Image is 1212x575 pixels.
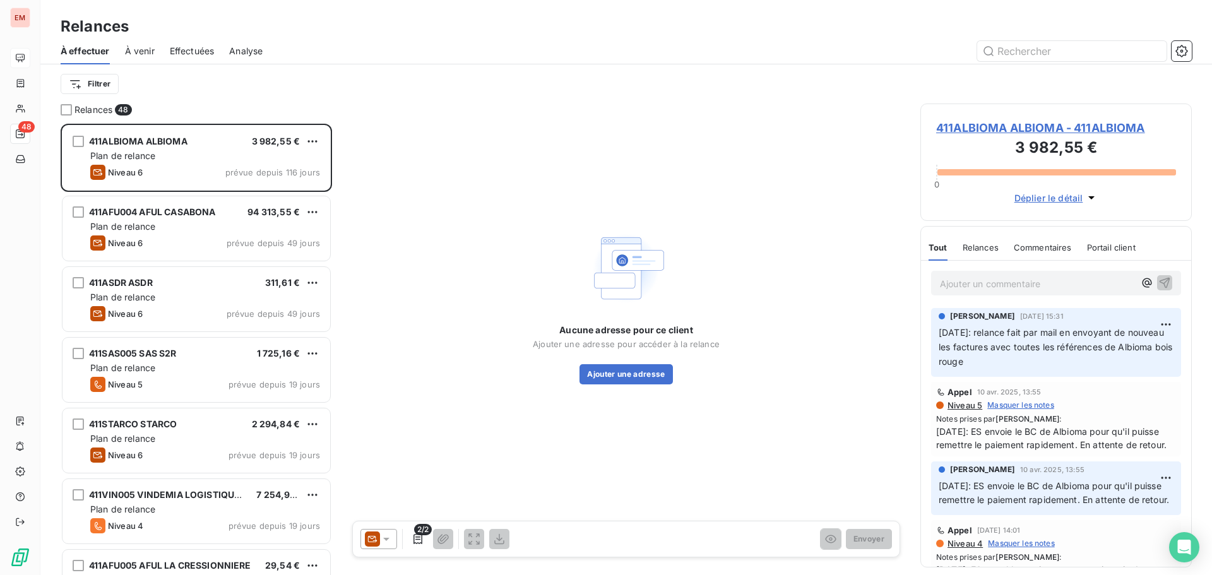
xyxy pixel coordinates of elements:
[108,450,143,460] span: Niveau 6
[227,238,320,248] span: prévue depuis 49 jours
[61,45,110,57] span: À effectuer
[61,74,119,94] button: Filtrer
[846,529,892,549] button: Envoyer
[90,362,155,373] span: Plan de relance
[946,538,983,548] span: Niveau 4
[90,150,155,161] span: Plan de relance
[414,524,432,535] span: 2/2
[90,221,155,232] span: Plan de relance
[247,206,300,217] span: 94 313,55 €
[108,309,143,319] span: Niveau 6
[252,136,300,146] span: 3 982,55 €
[1014,191,1083,205] span: Déplier le détail
[125,45,155,57] span: À venir
[936,136,1176,162] h3: 3 982,55 €
[948,525,972,535] span: Appel
[108,167,143,177] span: Niveau 6
[89,206,215,217] span: 411AFU004 AFUL CASABONA
[987,400,1054,411] span: Masquer les notes
[533,339,720,349] span: Ajouter une adresse pour accéder à la relance
[265,560,300,571] span: 29,54 €
[74,104,112,116] span: Relances
[995,552,1059,562] span: [PERSON_NAME]
[61,124,332,575] div: grid
[936,413,1176,425] span: Notes prises par :
[948,387,972,397] span: Appel
[936,119,1176,136] span: 411ALBIOMA ALBIOMA - 411ALBIOMA
[936,425,1176,451] span: [DATE]: ES envoie le BC de Albioma pour qu'il puisse remettre le paiement rapidement. En attente ...
[108,521,143,531] span: Niveau 4
[10,8,30,28] div: EM
[977,41,1167,61] input: Rechercher
[89,418,177,429] span: 411STARCO STARCO
[963,242,999,252] span: Relances
[229,45,263,57] span: Analyse
[977,526,1021,534] span: [DATE] 14:01
[1020,312,1064,320] span: [DATE] 15:31
[946,400,982,410] span: Niveau 5
[1020,466,1084,473] span: 10 avr. 2025, 13:55
[89,560,251,571] span: 411AFU005 AFUL LA CRESSIONNIERE
[90,504,155,514] span: Plan de relance
[977,388,1042,396] span: 10 avr. 2025, 13:55
[229,450,320,460] span: prévue depuis 19 jours
[256,489,304,500] span: 7 254,96 €
[90,292,155,302] span: Plan de relance
[929,242,948,252] span: Tout
[1014,242,1072,252] span: Commentaires
[108,238,143,248] span: Niveau 6
[988,538,1055,549] span: Masquer les notes
[265,277,300,288] span: 311,61 €
[939,327,1175,367] span: [DATE]: relance fait par mail en envoyant de nouveau les factures avec toutes les références de A...
[89,489,262,500] span: 411VIN005 VINDEMIA LOGISTIQUE / VL1
[229,521,320,531] span: prévue depuis 19 jours
[89,136,187,146] span: 411ALBIOMA ALBIOMA
[18,121,35,133] span: 48
[115,104,131,116] span: 48
[257,348,300,359] span: 1 725,16 €
[995,414,1059,424] span: [PERSON_NAME]
[1169,532,1199,562] div: Open Intercom Messenger
[252,418,300,429] span: 2 294,84 €
[225,167,320,177] span: prévue depuis 116 jours
[950,311,1015,322] span: [PERSON_NAME]
[936,552,1176,563] span: Notes prises par :
[89,277,153,288] span: 411ASDR ASDR
[170,45,215,57] span: Effectuées
[90,433,155,444] span: Plan de relance
[229,379,320,389] span: prévue depuis 19 jours
[559,324,692,336] span: Aucune adresse pour ce client
[227,309,320,319] span: prévue depuis 49 jours
[1087,242,1136,252] span: Portail client
[579,364,672,384] button: Ajouter une adresse
[10,547,30,567] img: Logo LeanPay
[89,348,177,359] span: 411SAS005 SAS S2R
[939,480,1169,506] span: [DATE]: ES envoie le BC de Albioma pour qu'il puisse remettre le paiement rapidement. En attente ...
[10,124,30,144] a: 48
[61,15,129,38] h3: Relances
[934,179,939,189] span: 0
[1011,191,1102,205] button: Déplier le détail
[586,228,667,309] img: Empty state
[108,379,143,389] span: Niveau 5
[950,464,1015,475] span: [PERSON_NAME]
